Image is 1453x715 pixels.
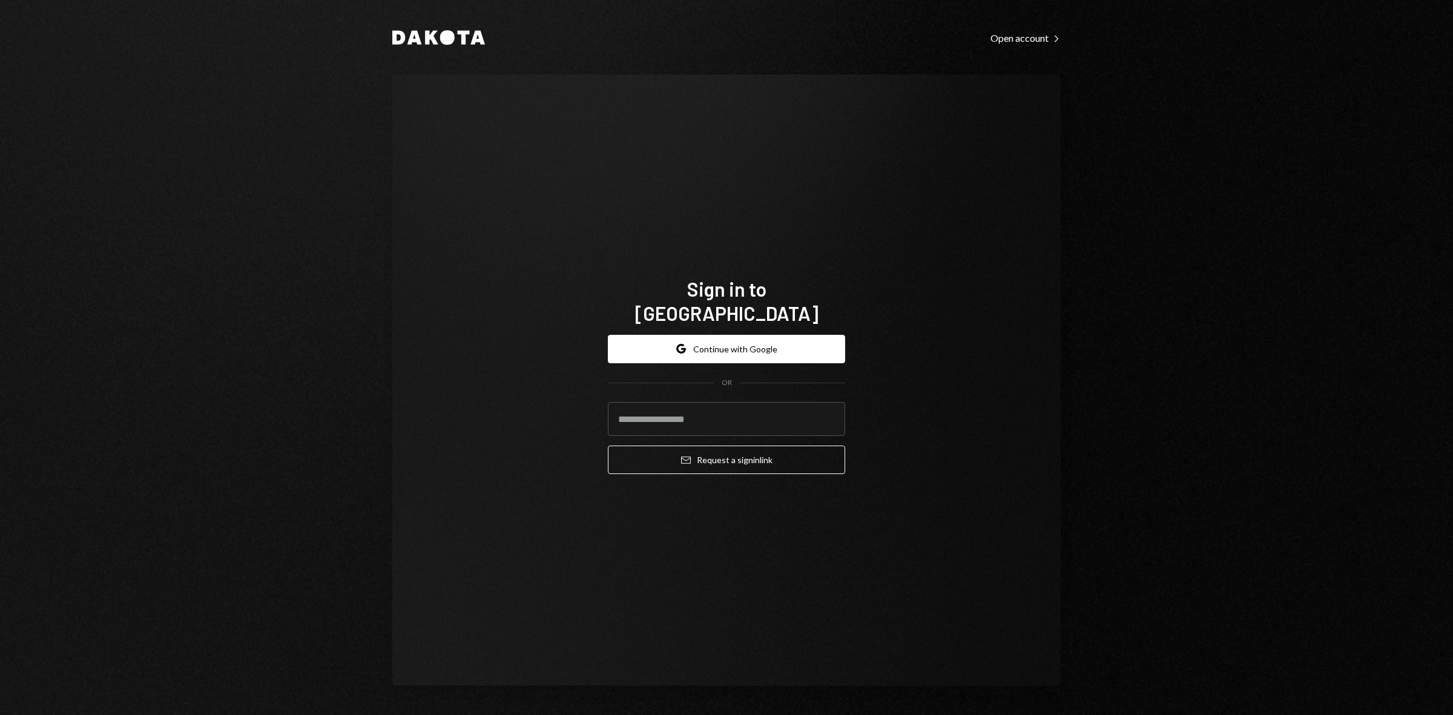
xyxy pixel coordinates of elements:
div: Open account [990,32,1061,44]
div: OR [722,378,732,388]
a: Open account [990,31,1061,44]
h1: Sign in to [GEOGRAPHIC_DATA] [608,277,845,325]
button: Request a signinlink [608,446,845,474]
button: Continue with Google [608,335,845,363]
